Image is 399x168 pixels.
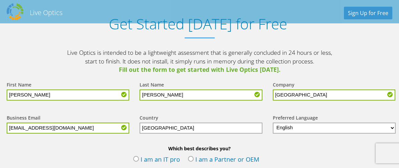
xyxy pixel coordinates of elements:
[344,7,392,19] a: Sign Up for Free
[140,115,158,123] label: Country
[66,65,333,74] span: Fill out the form to get started with Live Optics [DATE].
[30,8,62,17] h2: Live Optics
[140,123,262,134] input: Start typing to search for a country
[188,155,259,165] label: I am a Partner or OEM
[7,81,31,90] label: First Name
[273,81,294,90] label: Company
[140,81,164,90] label: Last Name
[7,115,40,123] label: Business Email
[66,48,333,74] p: Live Optics is intended to be a lightweight assessment that is generally concluded in 24 hours or...
[133,155,180,165] label: I am an IT pro
[273,115,318,123] label: Preferred Language
[7,3,23,20] img: Dell Dpack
